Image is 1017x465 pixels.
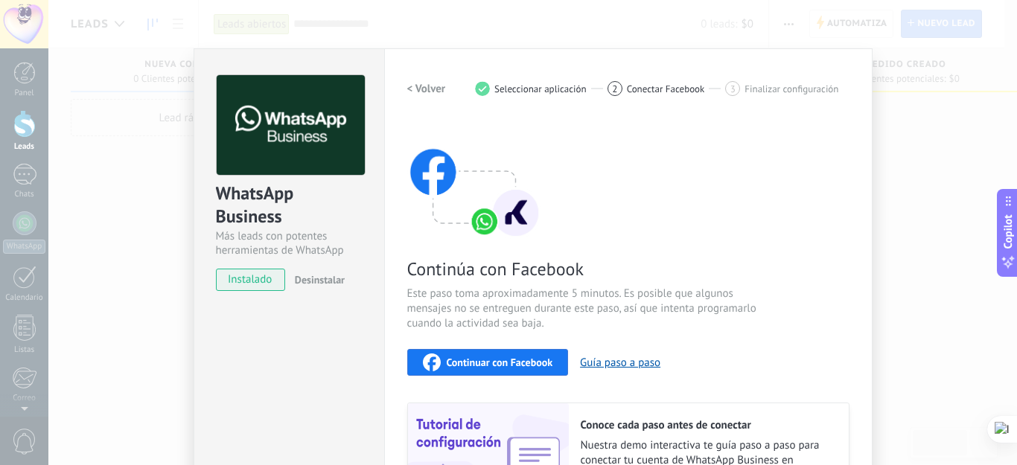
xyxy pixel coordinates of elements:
span: Desinstalar [295,273,345,286]
span: 2 [612,83,617,95]
h2: Conoce cada paso antes de conectar [581,418,834,432]
button: Desinstalar [289,269,345,291]
button: < Volver [407,75,446,102]
div: WhatsApp Business [216,182,363,229]
span: Este paso toma aproximadamente 5 minutos. Es posible que algunos mensajes no se entreguen durante... [407,286,762,331]
span: Continúa con Facebook [407,257,762,280]
span: instalado [217,269,284,291]
span: Seleccionar aplicación [494,83,587,94]
h2: < Volver [407,82,446,96]
span: 3 [730,83,736,95]
img: connect with facebook [407,120,541,239]
span: Continuar con Facebook [447,357,553,368]
div: Más leads con potentes herramientas de WhatsApp [216,229,363,257]
img: logo_main.png [217,75,365,176]
span: Finalizar configuración [745,83,838,94]
button: Guía paso a paso [580,356,660,370]
span: Copilot [1001,214,1016,248]
span: Conectar Facebook [627,83,705,94]
button: Continuar con Facebook [407,349,569,376]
